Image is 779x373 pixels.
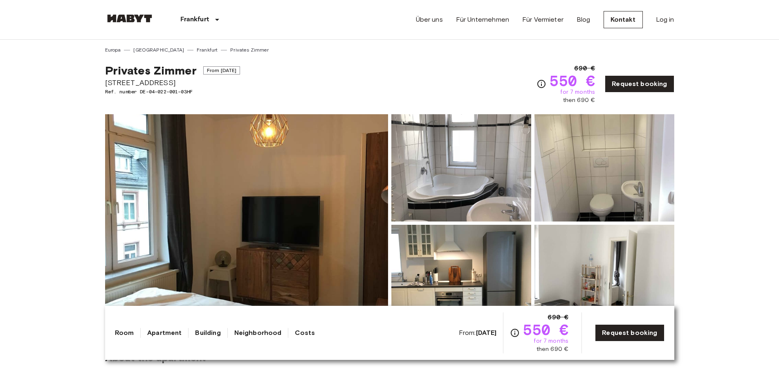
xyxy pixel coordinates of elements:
[195,328,220,338] a: Building
[105,46,121,54] a: Europa
[416,15,443,25] a: Über uns
[534,337,568,345] span: for 7 months
[548,312,568,322] span: 690 €
[523,322,568,337] span: 550 €
[203,66,240,75] span: From [DATE]
[605,75,674,93] a: Request booking
[459,328,497,337] span: From:
[197,46,218,54] a: Frankfurt
[133,46,184,54] a: [GEOGRAPHIC_DATA]
[456,15,509,25] a: Für Unternehmen
[537,79,546,89] svg: Check cost overview for full price breakdown. Please note that discounts apply to new joiners onl...
[105,77,240,88] span: [STREET_ADDRESS]
[115,328,134,338] a: Room
[510,328,520,338] svg: Check cost overview for full price breakdown. Please note that discounts apply to new joiners onl...
[180,15,209,25] p: Frankfurt
[391,114,531,222] img: Picture of unit DE-04-022-001-03HF
[105,63,197,77] span: Privates Zimmer
[537,345,569,353] span: then 690 €
[230,46,269,54] a: Privates Zimmer
[234,328,282,338] a: Neighborhood
[295,328,315,338] a: Costs
[595,324,664,341] a: Request booking
[105,14,154,23] img: Habyt
[534,114,674,222] img: Picture of unit DE-04-022-001-03HF
[391,225,531,332] img: Picture of unit DE-04-022-001-03HF
[563,96,595,104] span: then 690 €
[550,73,595,88] span: 550 €
[534,225,674,332] img: Picture of unit DE-04-022-001-03HF
[147,328,182,338] a: Apartment
[574,63,595,73] span: 690 €
[577,15,590,25] a: Blog
[522,15,563,25] a: Für Vermieter
[476,329,497,337] b: [DATE]
[105,88,240,95] span: Ref. number DE-04-022-001-03HF
[656,15,674,25] a: Log in
[604,11,643,28] a: Kontakt
[105,114,388,332] img: Marketing picture of unit DE-04-022-001-03HF
[560,88,595,96] span: for 7 months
